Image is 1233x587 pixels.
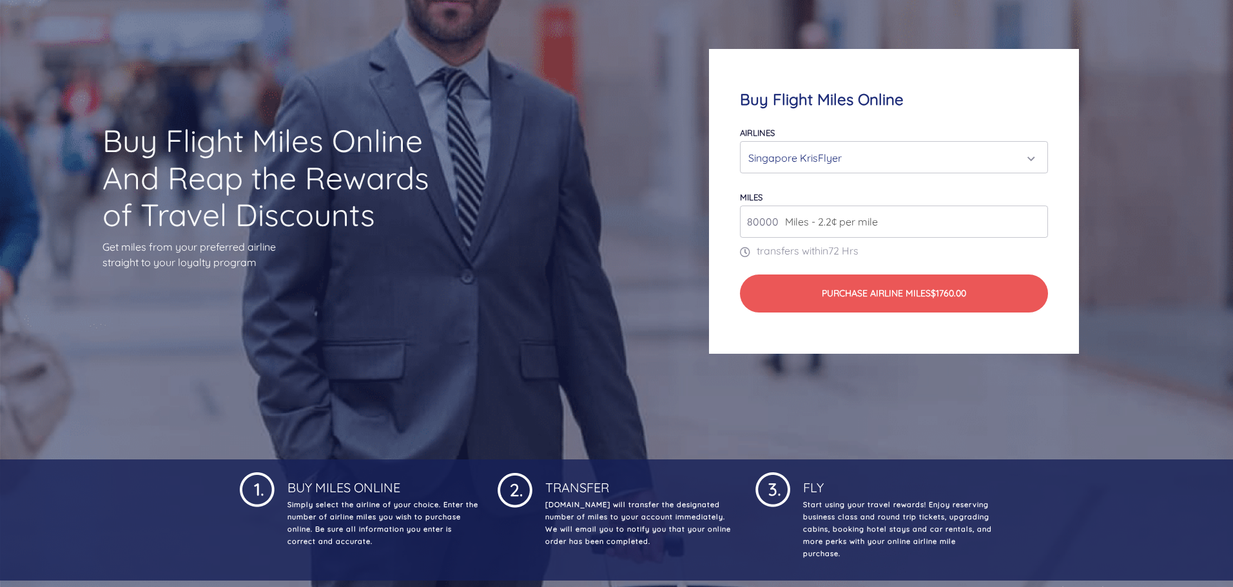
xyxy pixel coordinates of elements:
[779,214,878,229] span: Miles - 2.2¢ per mile
[498,470,532,508] img: 1
[740,90,1047,109] h4: Buy Flight Miles Online
[801,499,994,560] p: Start using your travel rewards! Enjoy reserving business class and round trip tickets, upgrading...
[740,141,1047,173] button: Singapore KrisFlyer
[801,470,994,496] h4: Fly
[828,244,859,257] span: 72 Hrs
[543,499,736,548] p: [DOMAIN_NAME] will transfer the designated number of miles to your account immediately. We will e...
[740,128,775,138] label: Airlines
[740,243,1047,258] p: transfers within
[285,470,478,496] h4: Buy Miles Online
[543,470,736,496] h4: Transfer
[240,470,275,507] img: 1
[285,499,478,548] p: Simply select the airline of your choice. Enter the number of airline miles you wish to purchase ...
[748,146,1031,170] div: Singapore KrisFlyer
[740,274,1047,313] button: Purchase Airline Miles$1760.00
[755,470,790,507] img: 1
[740,192,762,202] label: miles
[102,122,452,234] h1: Buy Flight Miles Online And Reap the Rewards of Travel Discounts
[102,239,452,270] p: Get miles from your preferred airline straight to your loyalty program
[931,287,966,299] span: $1760.00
